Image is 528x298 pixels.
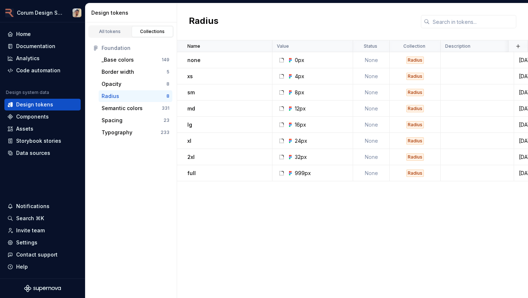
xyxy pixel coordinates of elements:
div: Assets [16,125,33,132]
div: Design tokens [16,101,53,108]
p: xl [187,137,191,145]
a: Data sources [4,147,81,159]
p: Collection [403,43,425,49]
div: 16px [295,121,306,128]
svg: Supernova Logo [24,285,61,292]
a: Home [4,28,81,40]
a: Settings [4,237,81,248]
div: 0px [295,57,304,64]
div: 999px [295,170,311,177]
div: 5 [166,69,169,75]
td: None [353,165,390,181]
button: _Base colors149 [99,54,172,66]
div: 12px [295,105,306,112]
div: Collections [134,29,171,34]
div: Radius [102,92,119,100]
div: Design tokens [91,9,174,17]
div: Analytics [16,55,40,62]
img: Julian Moss [73,8,81,17]
div: Invite team [16,227,45,234]
button: Contact support [4,249,81,261]
div: 331 [162,105,169,111]
div: Typography [102,129,132,136]
div: Notifications [16,203,49,210]
p: none [187,57,201,64]
button: Opacity8 [99,78,172,90]
div: Contact support [16,251,58,258]
div: Radius [406,137,424,145]
div: Foundation [102,44,169,52]
div: Settings [16,239,37,246]
button: Typography233 [99,127,172,138]
button: Corum Design SystemJulian Moss [1,5,84,21]
p: Value [277,43,289,49]
div: Border width [102,68,134,76]
p: md [187,105,195,112]
button: Border width5 [99,66,172,78]
td: None [353,117,390,133]
div: Radius [406,170,424,177]
a: Documentation [4,40,81,52]
p: Description [445,43,470,49]
div: Documentation [16,43,55,50]
h2: Radius [189,15,219,28]
a: Invite team [4,225,81,236]
div: 8 [166,93,169,99]
div: Storybook stories [16,137,61,145]
div: _Base colors [102,56,134,63]
p: lg [187,121,192,128]
a: Components [4,111,81,123]
a: Design tokens [4,99,81,110]
div: Code automation [16,67,60,74]
button: Notifications [4,200,81,212]
div: Home [16,30,31,38]
div: 32px [295,153,307,161]
input: Search in tokens... [430,15,516,28]
div: Opacity [102,80,121,88]
td: None [353,101,390,117]
div: 233 [161,130,169,135]
div: 8 [166,81,169,87]
img: 0b9e674d-52c3-42c0-a907-e3eb623f920d.png [5,8,14,17]
div: 24px [295,137,307,145]
button: Spacing23 [99,115,172,126]
div: 23 [164,117,169,123]
div: Radius [406,57,424,64]
div: Radius [406,121,424,128]
button: Search ⌘K [4,212,81,224]
a: Storybook stories [4,135,81,147]
button: Semantic colors331 [99,102,172,114]
td: None [353,133,390,149]
p: Name [187,43,200,49]
td: None [353,52,390,68]
div: Radius [406,73,424,80]
a: Analytics [4,52,81,64]
div: 149 [162,57,169,63]
p: 2xl [187,153,195,161]
div: 8px [295,89,304,96]
p: full [187,170,196,177]
div: Semantic colors [102,105,143,112]
td: None [353,149,390,165]
div: Search ⌘K [16,215,44,222]
div: Radius [406,153,424,161]
div: All tokens [92,29,128,34]
div: Help [16,263,28,270]
p: sm [187,89,195,96]
a: Assets [4,123,81,135]
button: Help [4,261,81,273]
div: 4px [295,73,304,80]
td: None [353,84,390,101]
div: Data sources [16,149,50,157]
td: None [353,68,390,84]
div: Spacing [102,117,122,124]
button: Radius8 [99,90,172,102]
